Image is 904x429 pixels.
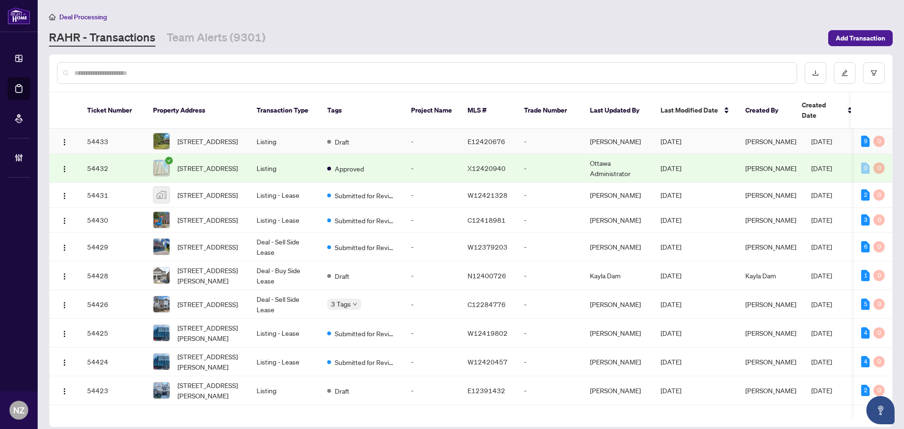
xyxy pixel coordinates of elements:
span: X12420940 [468,164,506,172]
span: [DATE] [661,386,681,395]
span: [DATE] [811,191,832,199]
td: 54429 [80,233,145,261]
td: Deal - Sell Side Lease [249,233,320,261]
span: [PERSON_NAME] [745,243,796,251]
span: [STREET_ADDRESS][PERSON_NAME] [178,351,242,372]
span: Submitted for Review [335,190,396,201]
span: E12391432 [468,386,505,395]
th: Trade Number [517,92,582,129]
span: [DATE] [811,300,832,308]
img: Logo [61,388,68,395]
img: thumbnail-img [153,212,169,228]
td: - [404,208,460,233]
span: [DATE] [811,243,832,251]
td: Listing [249,129,320,154]
button: Logo [57,161,72,176]
th: Ticket Number [80,92,145,129]
span: [PERSON_NAME] [745,191,796,199]
img: Logo [61,165,68,173]
span: [PERSON_NAME] [745,300,796,308]
td: [PERSON_NAME] [582,348,653,376]
span: Submitted for Review [335,357,396,367]
img: Logo [61,330,68,338]
span: [STREET_ADDRESS] [178,242,238,252]
div: 0 [873,385,885,396]
div: 0 [861,162,870,174]
td: [PERSON_NAME] [582,129,653,154]
img: thumbnail-img [153,325,169,341]
span: [DATE] [811,386,832,395]
span: W12379203 [468,243,508,251]
img: Logo [61,244,68,251]
button: Open asap [866,396,895,424]
span: [STREET_ADDRESS] [178,136,238,146]
span: filter [871,70,877,76]
div: 2 [861,385,870,396]
img: Logo [61,217,68,225]
td: [PERSON_NAME] [582,183,653,208]
td: [PERSON_NAME] [582,290,653,319]
img: Logo [61,138,68,146]
span: W12419802 [468,329,508,337]
span: check-circle [165,157,173,164]
td: - [517,154,582,183]
td: - [404,319,460,348]
td: - [404,183,460,208]
td: - [404,376,460,405]
span: 3 Tags [331,299,351,309]
button: Logo [57,297,72,312]
span: Draft [335,137,349,147]
div: 1 [861,270,870,281]
span: Kayla Dam [745,271,776,280]
img: logo [8,7,30,24]
span: Submitted for Review [335,215,396,226]
td: - [517,261,582,290]
button: Logo [57,268,72,283]
td: - [517,348,582,376]
span: download [812,70,819,76]
div: 0 [873,214,885,226]
img: thumbnail-img [153,354,169,370]
td: Listing - Lease [249,208,320,233]
span: Draft [335,386,349,396]
span: C12418981 [468,216,506,224]
th: Created By [738,92,794,129]
img: Logo [61,359,68,366]
button: filter [863,62,885,84]
span: [DATE] [661,271,681,280]
span: Last Modified Date [661,105,718,115]
span: [DATE] [661,357,681,366]
td: [PERSON_NAME] [582,376,653,405]
div: 6 [861,241,870,252]
span: edit [841,70,848,76]
td: Listing [249,376,320,405]
td: Listing - Lease [249,183,320,208]
td: - [517,129,582,154]
img: Logo [61,192,68,200]
div: 5 [861,299,870,310]
td: - [404,290,460,319]
img: thumbnail-img [153,187,169,203]
span: [STREET_ADDRESS][PERSON_NAME] [178,265,242,286]
div: 0 [873,327,885,339]
span: W12420457 [468,357,508,366]
span: [STREET_ADDRESS] [178,163,238,173]
td: - [517,319,582,348]
span: E12420676 [468,137,505,146]
span: [DATE] [661,216,681,224]
td: - [404,154,460,183]
td: Ottawa Administrator [582,154,653,183]
td: [PERSON_NAME] [582,233,653,261]
td: - [404,348,460,376]
td: 54424 [80,348,145,376]
div: 0 [873,162,885,174]
span: [STREET_ADDRESS] [178,215,238,225]
div: 0 [873,299,885,310]
span: Deal Processing [59,13,107,21]
td: 54425 [80,319,145,348]
span: NZ [13,404,24,417]
button: Logo [57,325,72,340]
img: thumbnail-img [153,382,169,398]
td: Deal - Sell Side Lease [249,290,320,319]
td: 54431 [80,183,145,208]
